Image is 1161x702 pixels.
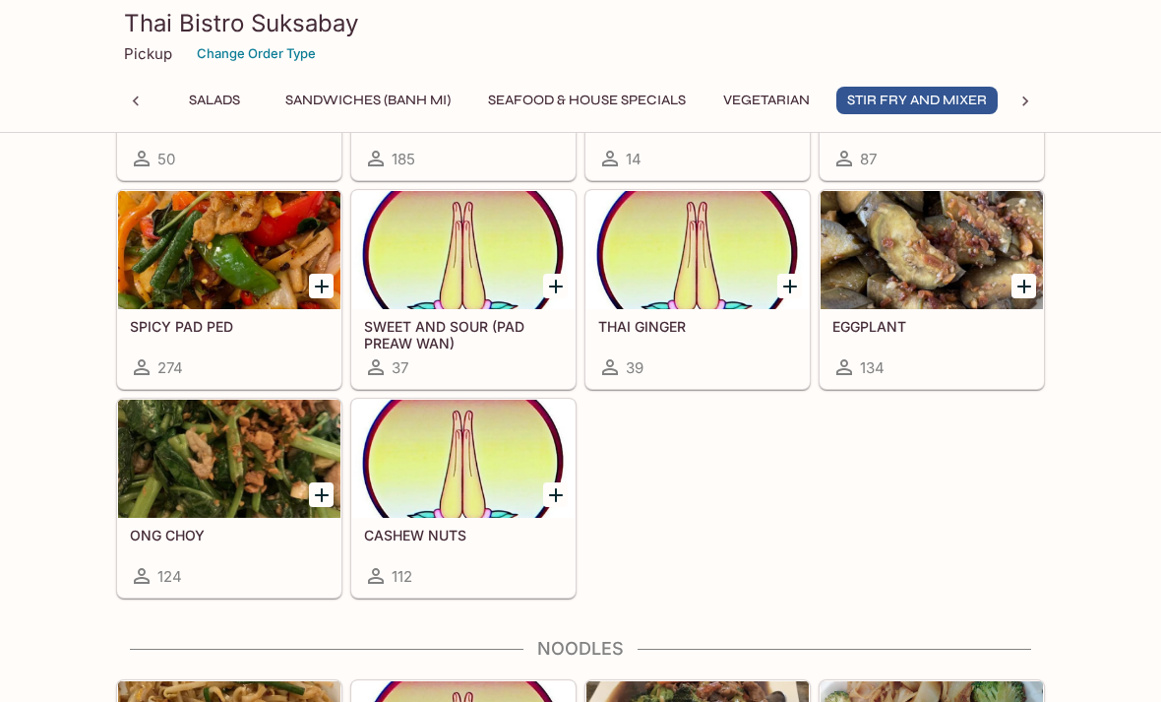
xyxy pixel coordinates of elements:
[836,87,998,114] button: Stir Fry and Mixer
[118,191,340,309] div: SPICY PAD PED
[309,274,334,298] button: Add SPICY PAD PED
[777,274,802,298] button: Add THAI GINGER
[157,358,183,377] span: 274
[118,400,340,518] div: ONG CHOY
[392,358,408,377] span: 37
[352,191,575,309] div: SWEET AND SOUR (PAD PREAW WAN)
[1011,274,1036,298] button: Add EGGPLANT
[586,191,809,309] div: THAI GINGER
[124,44,172,63] p: Pickup
[124,8,1037,38] h3: Thai Bistro Suksabay
[820,190,1044,389] a: EGGPLANT134
[832,318,1031,335] h5: EGGPLANT
[116,638,1045,660] h4: Noodles
[351,190,576,389] a: SWEET AND SOUR (PAD PREAW WAN)37
[130,527,329,543] h5: ONG CHOY
[351,399,576,598] a: CASHEW NUTS112
[860,358,885,377] span: 134
[821,191,1043,309] div: EGGPLANT
[309,482,334,507] button: Add ONG CHOY
[392,567,412,586] span: 112
[626,150,642,168] span: 14
[392,150,415,168] span: 185
[598,318,797,335] h5: THAI GINGER
[626,358,643,377] span: 39
[117,399,341,598] a: ONG CHOY124
[543,274,568,298] button: Add SWEET AND SOUR (PAD PREAW WAN)
[543,482,568,507] button: Add CASHEW NUTS
[157,567,182,586] span: 124
[275,87,461,114] button: Sandwiches (Banh Mi)
[117,190,341,389] a: SPICY PAD PED274
[364,527,563,543] h5: CASHEW NUTS
[364,318,563,351] h5: SWEET AND SOUR (PAD PREAW WAN)
[130,318,329,335] h5: SPICY PAD PED
[477,87,697,114] button: Seafood & House Specials
[585,190,810,389] a: THAI GINGER39
[860,150,877,168] span: 87
[712,87,821,114] button: Vegetarian
[188,38,325,69] button: Change Order Type
[170,87,259,114] button: Salads
[157,150,175,168] span: 50
[352,400,575,518] div: CASHEW NUTS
